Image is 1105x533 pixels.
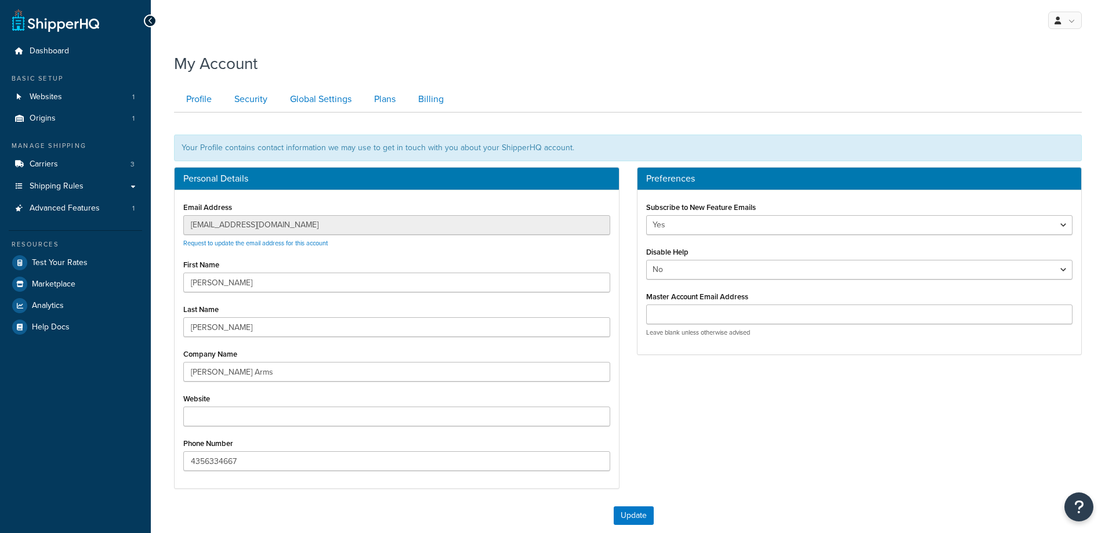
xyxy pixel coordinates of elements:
[32,301,64,311] span: Analytics
[32,280,75,289] span: Marketplace
[30,159,58,169] span: Carriers
[646,292,748,301] label: Master Account Email Address
[278,86,361,113] a: Global Settings
[9,295,142,316] a: Analytics
[9,176,142,197] a: Shipping Rules
[30,92,62,102] span: Websites
[614,506,654,525] button: Update
[183,305,219,314] label: Last Name
[30,46,69,56] span: Dashboard
[9,154,142,175] a: Carriers 3
[183,260,219,269] label: First Name
[132,114,135,124] span: 1
[174,135,1082,161] div: Your Profile contains contact information we may use to get in touch with you about your ShipperH...
[9,108,142,129] li: Origins
[222,86,277,113] a: Security
[183,173,610,184] h3: Personal Details
[174,86,221,113] a: Profile
[362,86,405,113] a: Plans
[1064,492,1093,521] button: Open Resource Center
[9,74,142,84] div: Basic Setup
[183,238,328,248] a: Request to update the email address for this account
[646,203,756,212] label: Subscribe to New Feature Emails
[646,328,1073,337] p: Leave blank unless otherwise advised
[9,108,142,129] a: Origins 1
[9,41,142,62] a: Dashboard
[646,248,689,256] label: Disable Help
[9,86,142,108] a: Websites 1
[30,204,100,213] span: Advanced Features
[9,240,142,249] div: Resources
[9,252,142,273] a: Test Your Rates
[9,86,142,108] li: Websites
[32,258,88,268] span: Test Your Rates
[646,173,1073,184] h3: Preferences
[132,92,135,102] span: 1
[30,182,84,191] span: Shipping Rules
[183,439,233,448] label: Phone Number
[9,154,142,175] li: Carriers
[12,9,99,32] a: ShipperHQ Home
[183,350,237,358] label: Company Name
[30,114,56,124] span: Origins
[9,141,142,151] div: Manage Shipping
[9,198,142,219] a: Advanced Features 1
[131,159,135,169] span: 3
[183,394,210,403] label: Website
[406,86,453,113] a: Billing
[9,317,142,338] a: Help Docs
[183,203,232,212] label: Email Address
[9,198,142,219] li: Advanced Features
[32,322,70,332] span: Help Docs
[132,204,135,213] span: 1
[174,52,258,75] h1: My Account
[9,274,142,295] a: Marketplace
